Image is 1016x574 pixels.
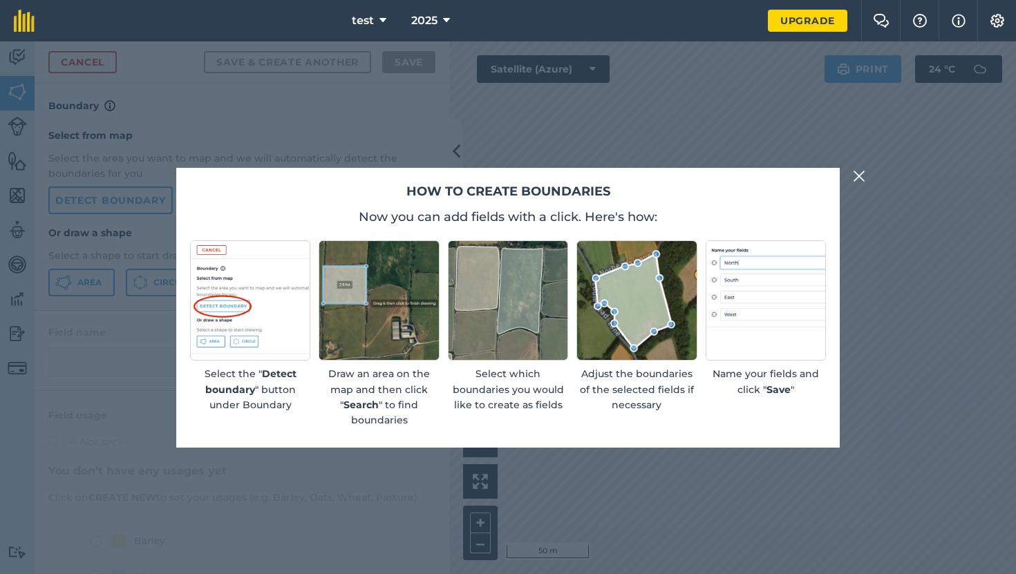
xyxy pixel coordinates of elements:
[853,168,865,184] img: svg+xml;base64,PHN2ZyB4bWxucz0iaHR0cDovL3d3dy53My5vcmcvMjAwMC9zdmciIHdpZHRoPSIyMiIgaGVpZ2h0PSIzMC...
[873,14,890,28] img: Two speech bubbles overlapping with the left bubble in the forefront
[190,207,826,227] p: Now you can add fields with a click. Here's how:
[448,366,568,412] p: Select which boundaries you would like to create as fields
[190,366,310,412] p: Select the " " button under Boundary
[989,14,1006,28] img: A cog icon
[576,240,697,361] img: Screenshot of an editable boundary
[14,10,35,32] img: fieldmargin Logo
[411,12,438,29] span: 2025
[706,240,826,361] img: placeholder
[190,240,310,361] img: Screenshot of detect boundary button
[576,366,697,412] p: Adjust the boundaries of the selected fields if necessary
[912,14,928,28] img: A question mark icon
[319,366,439,428] p: Draw an area on the map and then click " " to find boundaries
[319,240,439,361] img: Screenshot of an rectangular area drawn on a map
[352,12,374,29] span: test
[952,12,966,29] img: svg+xml;base64,PHN2ZyB4bWxucz0iaHR0cDovL3d3dy53My5vcmcvMjAwMC9zdmciIHdpZHRoPSIxNyIgaGVpZ2h0PSIxNy...
[768,10,847,32] a: Upgrade
[344,399,379,411] strong: Search
[766,383,791,396] strong: Save
[190,182,826,202] h2: How to create boundaries
[706,366,826,397] p: Name your fields and click " "
[448,240,568,361] img: Screenshot of selected fields
[205,367,297,395] strong: Detect boundary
